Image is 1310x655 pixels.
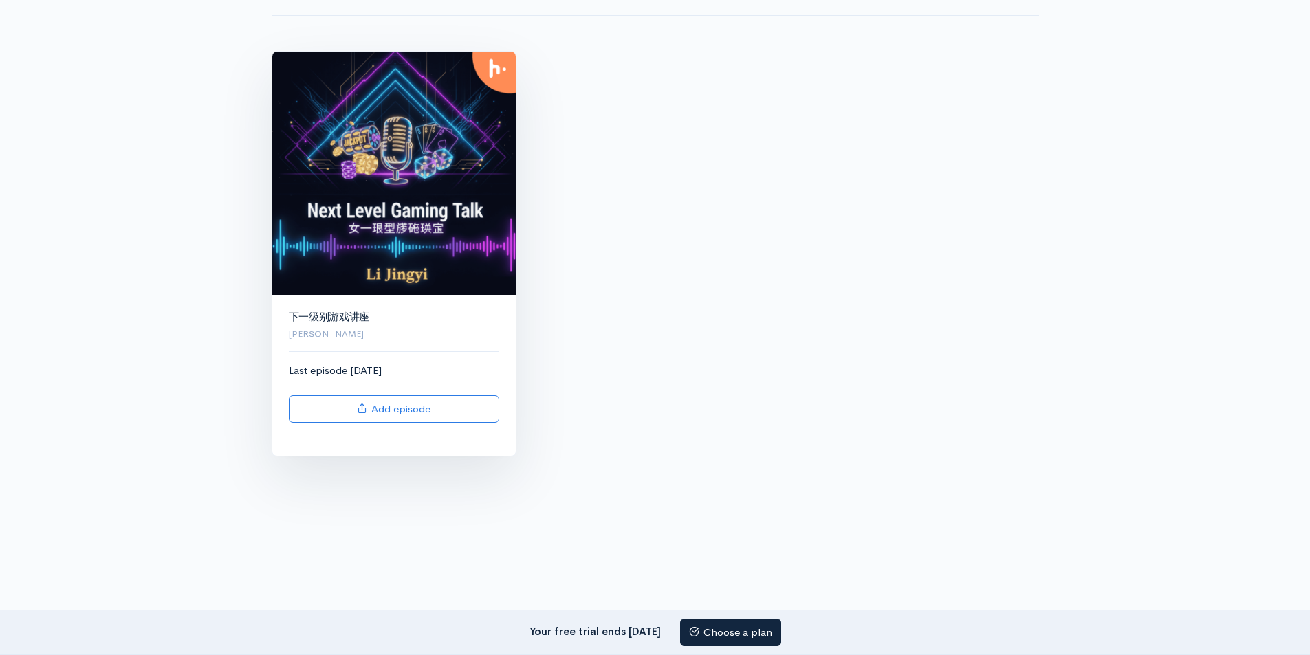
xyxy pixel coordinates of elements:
[289,310,370,323] a: 下一级别游戏讲座
[289,327,499,341] p: [PERSON_NAME]
[289,363,499,423] div: Last episode [DATE]
[289,395,499,423] a: Add episode
[272,52,516,295] img: 下一级别游戏讲座
[680,619,781,647] a: Choose a plan
[530,624,661,637] strong: Your free trial ends [DATE]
